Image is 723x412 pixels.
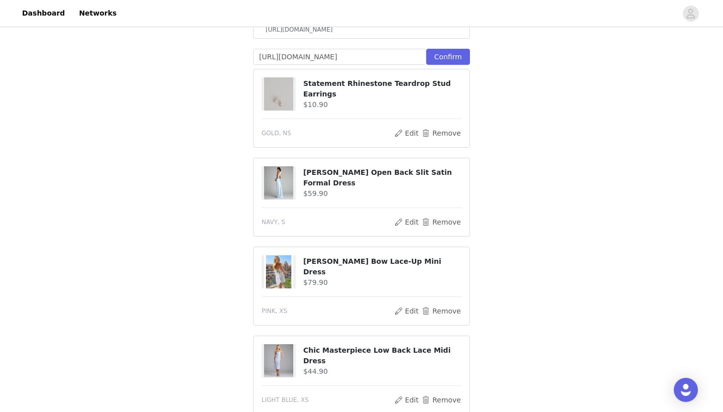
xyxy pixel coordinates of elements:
[303,256,461,277] h4: [PERSON_NAME] Bow Lace-Up Mini Dress
[394,127,419,139] button: Edit
[303,78,461,99] h4: Statement Rhinestone Teardrop Stud Earrings
[264,344,293,377] img: Chic Masterpiece Low Back Lace Midi Dress
[421,216,461,228] button: Remove
[262,218,285,227] span: NAVY, S
[303,345,461,366] h4: Chic Masterpiece Low Back Lace Midi Dress
[421,394,461,406] button: Remove
[262,129,291,138] span: GOLD, NS
[394,216,419,228] button: Edit
[421,305,461,317] button: Remove
[394,394,419,406] button: Edit
[264,166,293,199] img: Andie Halter Open Back Slit Satin Formal Dress
[73,2,123,25] a: Networks
[303,277,461,288] h4: $79.90
[16,2,71,25] a: Dashboard
[262,306,287,316] span: PINK, XS
[266,25,457,34] div: [URL][DOMAIN_NAME]
[421,127,461,139] button: Remove
[674,378,698,402] div: Open Intercom Messenger
[686,6,695,22] div: avatar
[303,167,461,188] h4: [PERSON_NAME] Open Back Slit Satin Formal Dress
[303,366,461,377] h4: $44.90
[264,255,293,288] img: Jaimie Bow Lace-Up Mini Dress
[303,188,461,199] h4: $59.90
[303,99,461,110] h4: $10.90
[253,49,426,65] input: Checkout URL
[262,395,309,404] span: LIGHT BLUE, XS
[264,77,293,111] img: Statement Rhinestone Teardrop Stud Earrings
[394,305,419,317] button: Edit
[426,49,470,65] button: Confirm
